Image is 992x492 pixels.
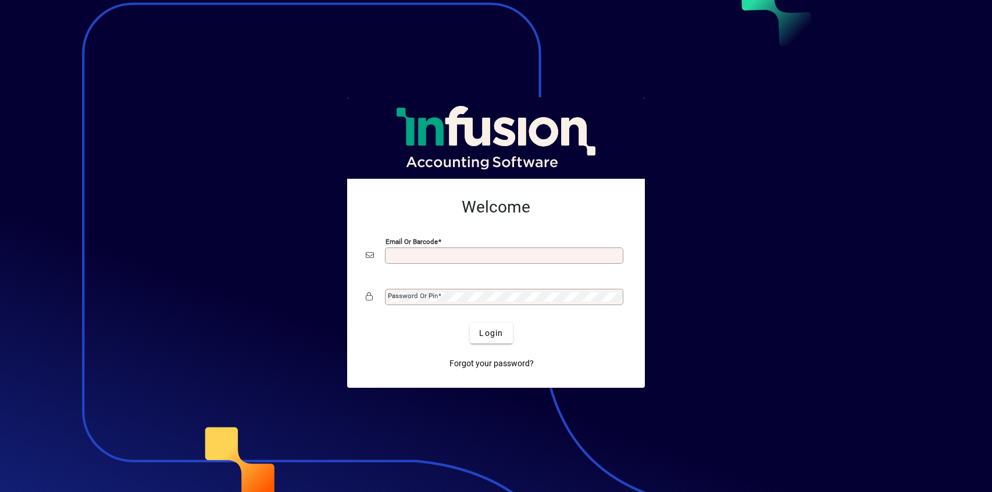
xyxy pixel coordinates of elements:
mat-label: Email or Barcode [386,238,438,246]
h2: Welcome [366,197,626,217]
span: Login [479,327,503,339]
a: Forgot your password? [445,353,538,374]
button: Login [470,323,512,344]
span: Forgot your password? [449,358,534,370]
mat-label: Password or Pin [388,292,438,300]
